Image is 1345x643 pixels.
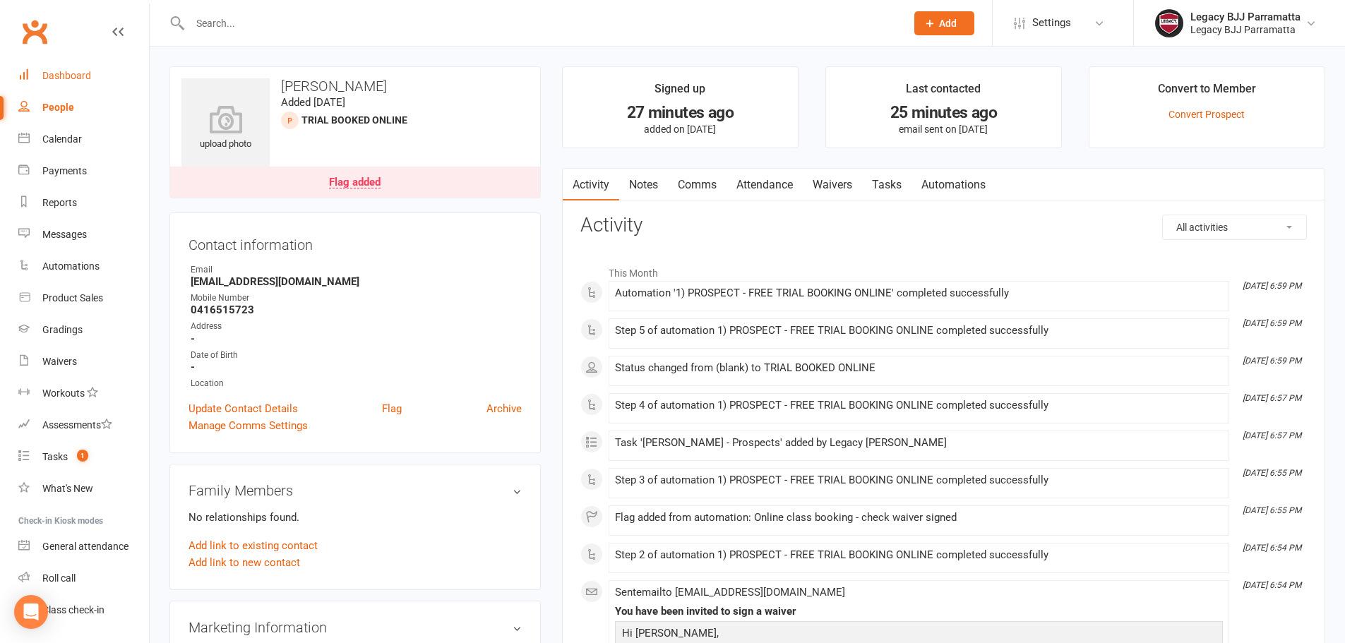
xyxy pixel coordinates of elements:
[615,399,1223,411] div: Step 4 of automation 1) PROSPECT - FREE TRIAL BOOKING ONLINE completed successfully
[301,114,407,126] span: TRIAL BOOKED ONLINE
[189,400,298,417] a: Update Contact Details
[1243,281,1301,291] i: [DATE] 6:59 PM
[189,620,522,635] h3: Marketing Information
[18,531,149,563] a: General attendance kiosk mode
[14,595,48,629] div: Open Intercom Messenger
[181,105,270,152] div: upload photo
[186,13,896,33] input: Search...
[191,349,522,362] div: Date of Birth
[575,105,785,120] div: 27 minutes ago
[42,70,91,81] div: Dashboard
[191,304,522,316] strong: 0416515723
[191,263,522,277] div: Email
[18,378,149,409] a: Workouts
[668,169,727,201] a: Comms
[1158,80,1256,105] div: Convert to Member
[18,563,149,594] a: Roll call
[18,346,149,378] a: Waivers
[191,292,522,305] div: Mobile Number
[615,549,1223,561] div: Step 2 of automation 1) PROSPECT - FREE TRIAL BOOKING ONLINE completed successfully
[42,356,77,367] div: Waivers
[615,287,1223,299] div: Automation '1) PROSPECT - FREE TRIAL BOOKING ONLINE' completed successfully
[486,400,522,417] a: Archive
[42,260,100,272] div: Automations
[615,474,1223,486] div: Step 3 of automation 1) PROSPECT - FREE TRIAL BOOKING ONLINE completed successfully
[77,450,88,462] span: 1
[18,409,149,441] a: Assessments
[1155,9,1183,37] img: thumb_image1742356836.png
[189,417,308,434] a: Manage Comms Settings
[619,169,668,201] a: Notes
[615,437,1223,449] div: Task '[PERSON_NAME] - Prospects' added by Legacy [PERSON_NAME]
[615,586,845,599] span: Sent email to [EMAIL_ADDRESS][DOMAIN_NAME]
[1190,23,1301,36] div: Legacy BJJ Parramatta
[615,606,1223,618] div: You have been invited to sign a waiver
[189,232,522,253] h3: Contact information
[191,332,522,345] strong: -
[42,483,93,494] div: What's New
[615,325,1223,337] div: Step 5 of automation 1) PROSPECT - FREE TRIAL BOOKING ONLINE completed successfully
[18,155,149,187] a: Payments
[1243,543,1301,553] i: [DATE] 6:54 PM
[914,11,974,35] button: Add
[939,18,957,29] span: Add
[42,229,87,240] div: Messages
[191,377,522,390] div: Location
[189,483,522,498] h3: Family Members
[803,169,862,201] a: Waivers
[18,441,149,473] a: Tasks 1
[42,387,85,399] div: Workouts
[727,169,803,201] a: Attendance
[1243,393,1301,403] i: [DATE] 6:57 PM
[563,169,619,201] a: Activity
[42,102,74,113] div: People
[1243,468,1301,478] i: [DATE] 6:55 PM
[42,451,68,462] div: Tasks
[1032,7,1071,39] span: Settings
[42,197,77,208] div: Reports
[1190,11,1301,23] div: Legacy BJJ Parramatta
[906,80,981,105] div: Last contacted
[191,275,522,288] strong: [EMAIL_ADDRESS][DOMAIN_NAME]
[181,78,529,94] h3: [PERSON_NAME]
[189,554,300,571] a: Add link to new contact
[1243,318,1301,328] i: [DATE] 6:59 PM
[18,282,149,314] a: Product Sales
[42,419,112,431] div: Assessments
[911,169,996,201] a: Automations
[615,362,1223,374] div: Status changed from (blank) to TRIAL BOOKED ONLINE
[17,14,52,49] a: Clubworx
[615,512,1223,524] div: Flag added from automation: Online class booking - check waiver signed
[1243,431,1301,440] i: [DATE] 6:57 PM
[1243,505,1301,515] i: [DATE] 6:55 PM
[18,60,149,92] a: Dashboard
[1243,356,1301,366] i: [DATE] 6:59 PM
[189,509,522,526] p: No relationships found.
[42,165,87,176] div: Payments
[329,177,381,188] div: Flag added
[18,92,149,124] a: People
[42,133,82,145] div: Calendar
[18,251,149,282] a: Automations
[191,361,522,373] strong: -
[18,314,149,346] a: Gradings
[580,215,1307,236] h3: Activity
[42,572,76,584] div: Roll call
[382,400,402,417] a: Flag
[18,473,149,505] a: What's New
[42,541,128,552] div: General attendance
[42,292,103,304] div: Product Sales
[1168,109,1245,120] a: Convert Prospect
[654,80,705,105] div: Signed up
[281,96,345,109] time: Added [DATE]
[18,219,149,251] a: Messages
[189,537,318,554] a: Add link to existing contact
[862,169,911,201] a: Tasks
[42,324,83,335] div: Gradings
[839,124,1048,135] p: email sent on [DATE]
[18,187,149,219] a: Reports
[580,258,1307,281] li: This Month
[575,124,785,135] p: added on [DATE]
[18,124,149,155] a: Calendar
[42,604,104,615] div: Class check-in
